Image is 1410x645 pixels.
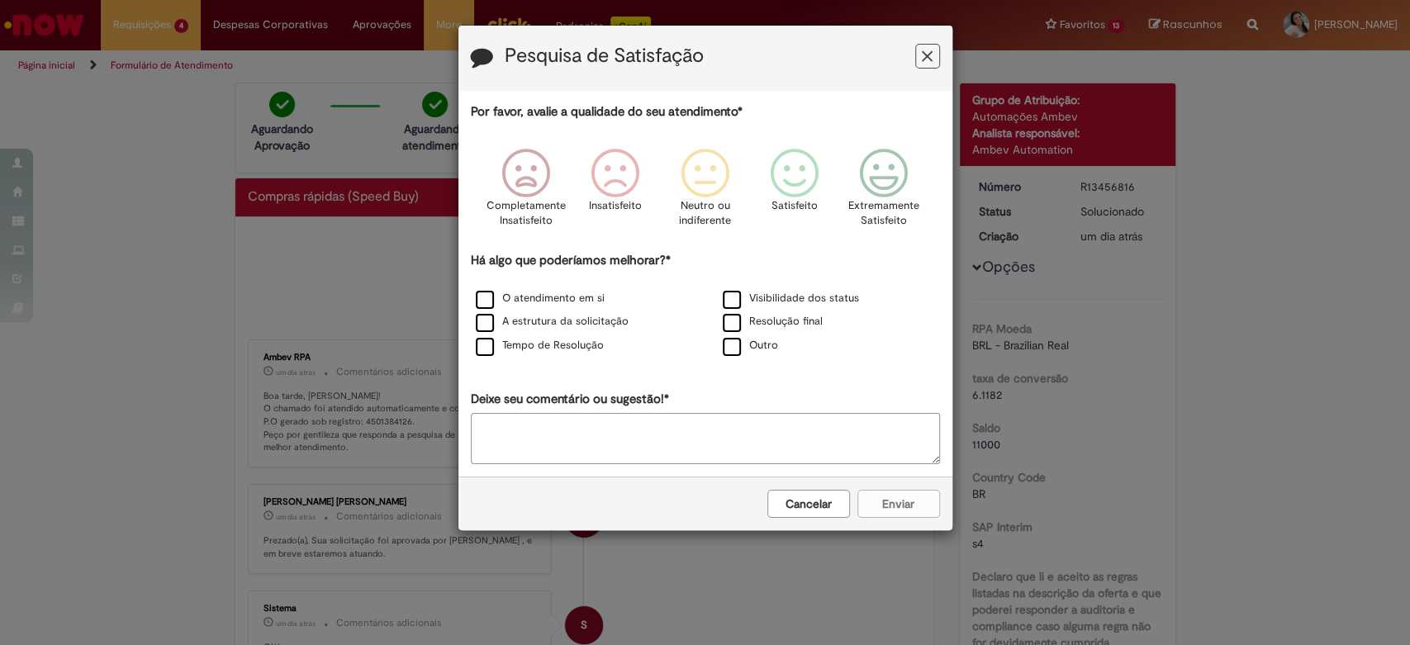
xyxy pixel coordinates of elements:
div: Extremamente Satisfeito [842,136,926,249]
p: Insatisfeito [589,198,642,214]
label: O atendimento em si [476,291,605,306]
label: Outro [723,338,778,353]
div: Insatisfeito [573,136,658,249]
p: Extremamente Satisfeito [848,198,919,229]
div: Completamente Insatisfeito [484,136,568,249]
label: Deixe seu comentário ou sugestão!* [471,391,669,408]
div: Há algo que poderíamos melhorar?* [471,252,940,358]
label: Visibilidade dos status [723,291,859,306]
div: Satisfeito [752,136,837,249]
p: Neutro ou indiferente [675,198,734,229]
label: Por favor, avalie a qualidade do seu atendimento* [471,103,743,121]
p: Satisfeito [771,198,818,214]
p: Completamente Insatisfeito [487,198,566,229]
label: Tempo de Resolução [476,338,604,353]
label: A estrutura da solicitação [476,314,629,330]
button: Cancelar [767,490,850,518]
label: Resolução final [723,314,823,330]
div: Neutro ou indiferente [662,136,747,249]
label: Pesquisa de Satisfação [505,45,704,67]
